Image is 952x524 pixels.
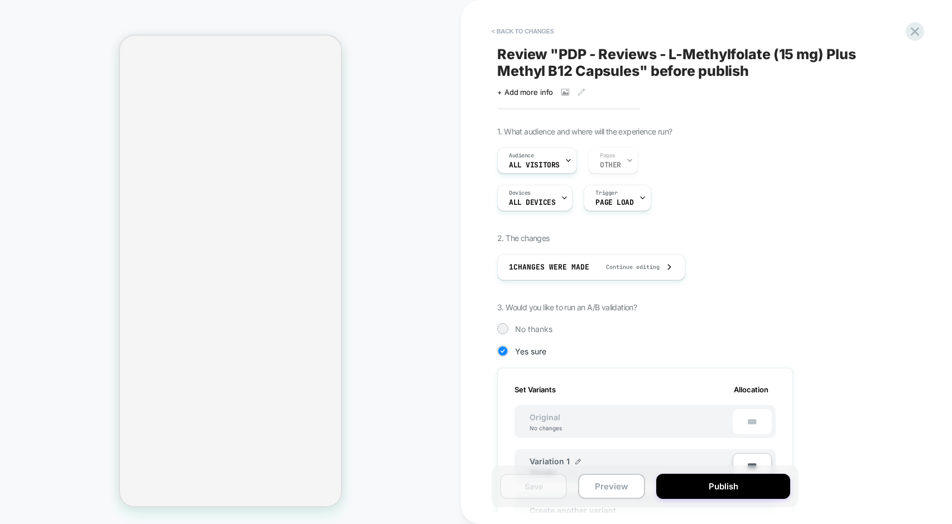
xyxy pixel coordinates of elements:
[530,456,570,466] span: Variation 1
[486,22,560,40] button: < Back to changes
[515,347,546,356] span: Yes sure
[509,161,560,169] span: All Visitors
[497,46,905,79] span: Review " PDP - Reviews - L-Methylfolate (15 mg) Plus Methyl B12 Capsules " before publish
[497,233,550,243] span: 2. The changes
[509,189,531,197] span: Devices
[518,412,571,422] span: Original
[509,152,534,160] span: Audience
[595,263,660,271] span: Continue editing
[500,474,567,499] button: Save
[734,385,768,394] span: Allocation
[497,127,672,136] span: 1. What audience and where will the experience run?
[515,324,552,334] span: No thanks
[509,199,555,206] span: ALL DEVICES
[595,199,633,206] span: Page Load
[595,189,617,197] span: Trigger
[518,425,573,431] div: No changes
[497,88,553,97] span: + Add more info
[578,474,645,499] button: Preview
[509,262,589,272] span: 1 Changes were made
[656,474,790,499] button: Publish
[575,459,581,464] img: edit
[515,385,556,394] span: Set Variants
[497,302,637,312] span: 3. Would you like to run an A/B validation?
